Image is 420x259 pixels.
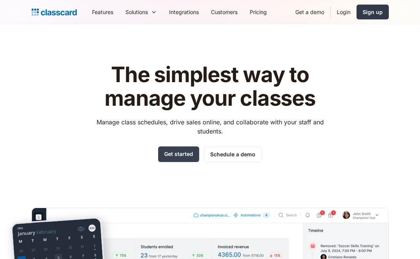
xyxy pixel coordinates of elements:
a: Integrations [163,3,205,21]
a: Logo [32,7,77,17]
a: Get started [158,146,199,162]
p: Manage class schedules, drive sales online, and collaborate with your staff and students. [89,118,331,136]
a: Get a demo [289,3,330,21]
a: Features [86,3,119,21]
a: Sign up [357,5,389,19]
div: Solutions [119,3,163,21]
div: Solutions [125,8,148,16]
h1: The simplest way to manage your classes [89,63,331,110]
div: Sign up [363,8,383,16]
a: Pricing [244,3,273,21]
a: Login [331,3,357,21]
a: Schedule a demo [204,146,262,162]
a: Customers [205,3,244,21]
